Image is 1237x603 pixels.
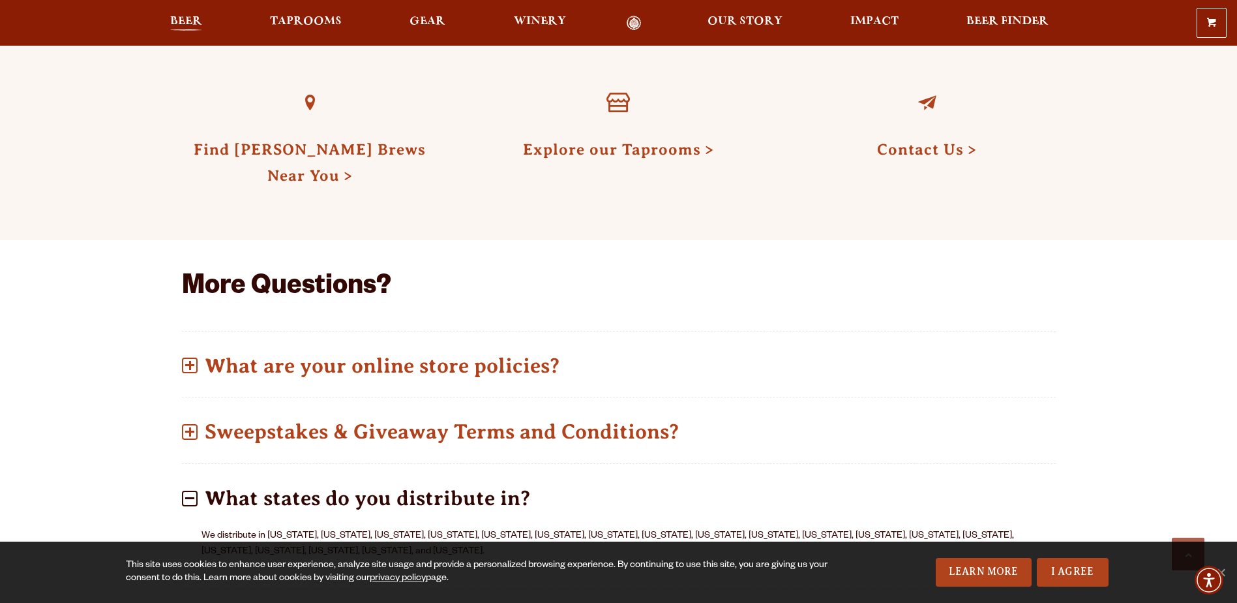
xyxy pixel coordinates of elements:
a: Find [PERSON_NAME] BrewsNear You [194,141,426,184]
span: Taprooms [270,16,342,27]
span: Gear [410,16,445,27]
a: Taprooms [261,16,350,31]
a: Explore our Taprooms [588,73,648,133]
a: Winery [505,16,574,31]
p: We distribute in [US_STATE], [US_STATE], [US_STATE], [US_STATE], [US_STATE], [US_STATE], [US_STAT... [201,529,1036,560]
span: Impact [850,16,899,27]
a: Scroll to top [1172,538,1204,570]
a: I Agree [1037,558,1109,587]
span: Winery [514,16,566,27]
h2: More Questions? [182,273,1056,304]
div: Accessibility Menu [1195,566,1223,595]
a: Beer Finder [958,16,1057,31]
a: Beer [162,16,211,31]
a: Contact Us [897,73,957,133]
div: This site uses cookies to enhance user experience, analyze site usage and provide a personalized ... [126,559,829,585]
a: Contact Us [877,141,977,158]
a: Learn More [936,558,1032,587]
span: Beer [170,16,202,27]
p: What are your online store policies? [182,343,1056,389]
a: Odell Home [610,16,659,31]
span: Our Story [708,16,782,27]
a: Our Story [699,16,791,31]
p: Sweepstakes & Giveaway Terms and Conditions? [182,409,1056,455]
p: What states do you distribute in? [182,475,1056,521]
a: Find Odell Brews Near You [280,73,340,133]
span: Beer Finder [966,16,1049,27]
a: Gear [401,16,454,31]
a: privacy policy [370,574,426,584]
a: Impact [842,16,907,31]
a: Explore our Taprooms [523,141,714,158]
